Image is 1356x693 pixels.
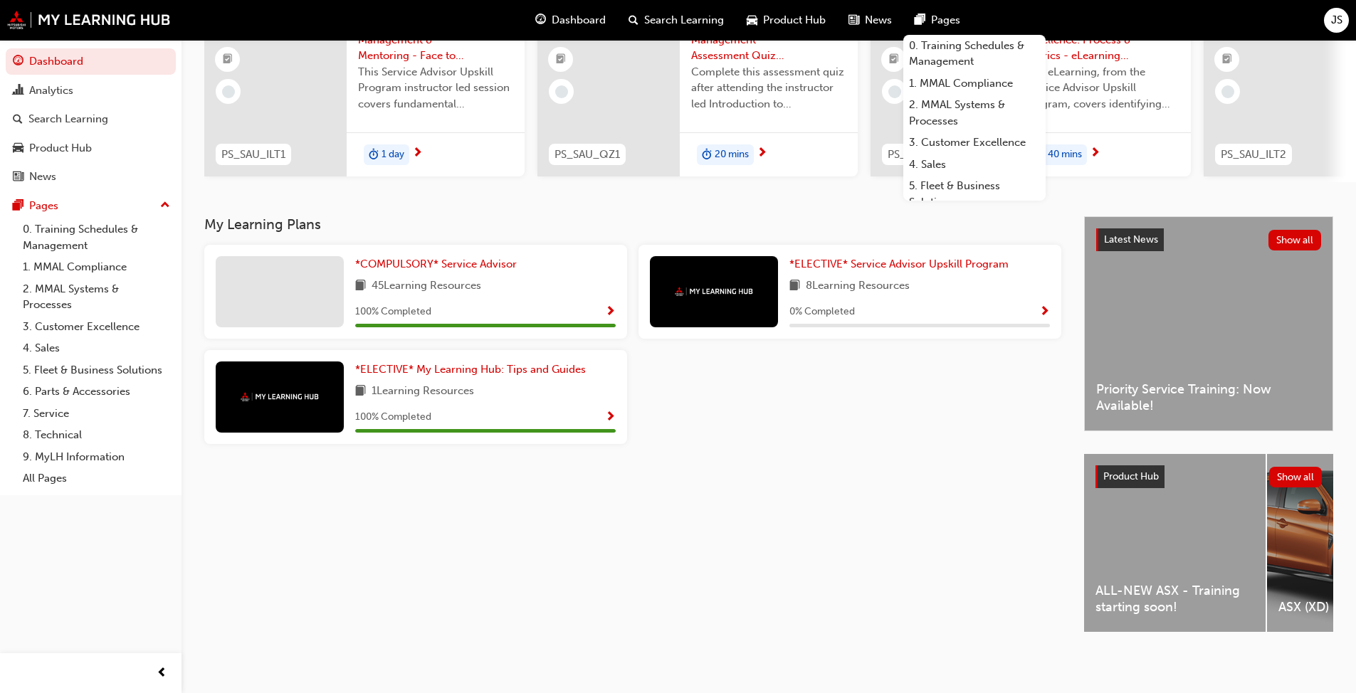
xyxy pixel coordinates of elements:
[382,147,404,163] span: 1 day
[7,11,171,29] img: mmal
[789,258,1009,270] span: *ELECTIVE* Service Advisor Upskill Program
[241,392,319,401] img: mmal
[17,278,176,316] a: 2. MMAL Systems & Processes
[735,6,837,35] a: car-iconProduct Hub
[715,147,749,163] span: 20 mins
[865,12,892,28] span: News
[6,106,176,132] a: Search Learning
[837,6,903,35] a: news-iconNews
[355,256,522,273] a: *COMPULSORY* Service Advisor
[17,359,176,381] a: 5. Fleet & Business Solutions
[702,146,712,164] span: duration-icon
[903,154,1046,176] a: 4. Sales
[931,12,960,28] span: Pages
[1039,303,1050,321] button: Show Progress
[13,142,23,155] span: car-icon
[355,277,366,295] span: book-icon
[1104,233,1158,245] span: Latest News
[789,304,855,320] span: 0 % Completed
[6,46,176,193] button: DashboardAnalyticsSearch LearningProduct HubNews
[691,64,846,112] span: Complete this assessment quiz after attending the instructor led Introduction to Management sessi...
[889,51,899,69] span: booktick-icon
[17,446,176,468] a: 9. MyLH Information
[1096,381,1321,413] span: Priority Service Training: Now Available!
[17,218,176,256] a: 0. Training Schedules & Management
[903,35,1046,73] a: 0. Training Schedules & Management
[903,132,1046,154] a: 3. Customer Excellence
[789,256,1014,273] a: *ELECTIVE* Service Advisor Upskill Program
[789,277,800,295] span: book-icon
[871,4,1191,176] a: PS_SAU_M1Operational Excellence: Process & Metrics - eLearning Module (Service Advisor Upskill Pr...
[6,135,176,162] a: Product Hub
[17,337,176,359] a: 4. Sales
[29,169,56,185] div: News
[1103,470,1159,482] span: Product Hub
[1096,228,1321,251] a: Latest NewsShow all
[17,381,176,403] a: 6. Parts & Accessories
[160,196,170,215] span: up-icon
[888,147,947,163] span: PS_SAU_M1
[369,146,379,164] span: duration-icon
[617,6,735,35] a: search-iconSearch Learning
[13,55,23,68] span: guage-icon
[1269,467,1323,487] button: Show all
[29,83,73,99] div: Analytics
[629,11,638,29] span: search-icon
[17,424,176,446] a: 8. Technical
[29,140,92,157] div: Product Hub
[17,316,176,338] a: 3. Customer Excellence
[1039,306,1050,319] span: Show Progress
[535,11,546,29] span: guage-icon
[358,64,513,112] span: This Service Advisor Upskill Program instructor led session covers fundamental management styles ...
[204,4,525,176] a: PS_SAU_ILT1Introduction to Management & Mentoring - Face to Face Instructor Led Training (Service...
[28,111,108,127] div: Search Learning
[17,467,176,490] a: All Pages
[848,11,859,29] span: news-icon
[1324,8,1349,33] button: JS
[412,147,423,160] span: next-icon
[903,73,1046,95] a: 1. MMAL Compliance
[1084,216,1333,431] a: Latest NewsShow allPriority Service Training: Now Available!
[1095,465,1322,488] a: Product HubShow all
[537,4,858,176] a: PS_SAU_QZ1Introduction to Management - Assessment Quiz (Service Advisor Upskill Program)Complete ...
[915,11,925,29] span: pages-icon
[556,51,566,69] span: booktick-icon
[555,85,568,98] span: learningRecordVerb_NONE-icon
[13,85,23,97] span: chart-icon
[555,147,620,163] span: PS_SAU_QZ1
[1095,583,1254,615] span: ALL-NEW ASX - Training starting soon!
[1084,454,1266,632] a: ALL-NEW ASX - Training starting soon!
[13,200,23,213] span: pages-icon
[355,383,366,401] span: book-icon
[763,12,826,28] span: Product Hub
[1090,147,1100,160] span: next-icon
[903,175,1046,213] a: 5. Fleet & Business Solutions
[355,409,431,425] span: 100 % Completed
[355,363,586,376] span: *ELECTIVE* My Learning Hub: Tips and Guides
[747,11,757,29] span: car-icon
[1331,12,1342,28] span: JS
[157,665,167,682] span: prev-icon
[1221,85,1234,98] span: learningRecordVerb_NONE-icon
[355,258,517,270] span: *COMPULSORY* Service Advisor
[524,6,617,35] a: guage-iconDashboard
[221,147,285,163] span: PS_SAU_ILT1
[903,6,972,35] a: pages-iconPages
[6,48,176,75] a: Dashboard
[605,303,616,321] button: Show Progress
[1268,230,1322,250] button: Show all
[806,277,910,295] span: 8 Learning Resources
[6,78,176,104] a: Analytics
[355,361,592,378] a: *ELECTIVE* My Learning Hub: Tips and Guides
[17,403,176,425] a: 7. Service
[29,198,58,214] div: Pages
[605,411,616,424] span: Show Progress
[605,306,616,319] span: Show Progress
[675,287,753,296] img: mmal
[1048,147,1082,163] span: 40 mins
[17,256,176,278] a: 1. MMAL Compliance
[223,51,233,69] span: booktick-icon
[757,147,767,160] span: next-icon
[644,12,724,28] span: Search Learning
